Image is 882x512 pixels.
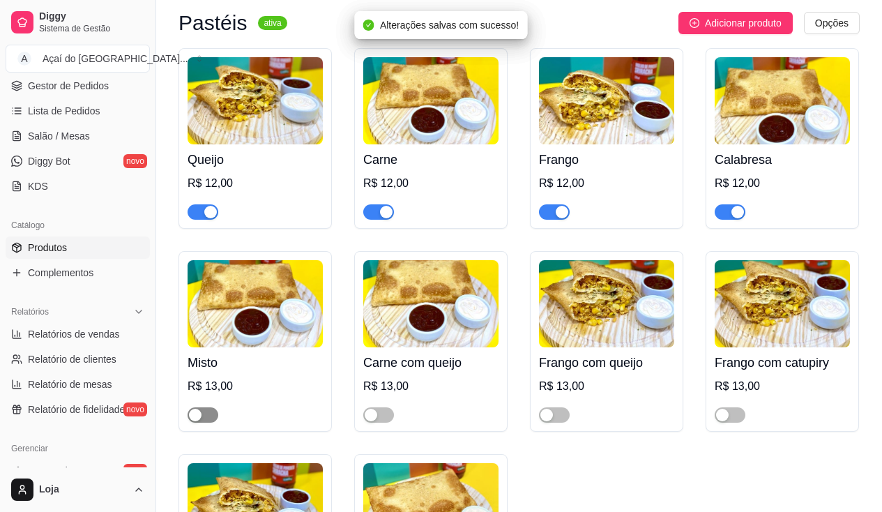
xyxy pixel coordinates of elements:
[539,378,674,395] div: R$ 13,00
[6,398,150,421] a: Relatório de fidelidadenovo
[188,57,323,144] img: product-image
[188,353,323,372] h4: Misto
[39,23,144,34] span: Sistema de Gestão
[363,150,499,170] h4: Carne
[6,323,150,345] a: Relatórios de vendas
[28,266,93,280] span: Complementos
[6,45,150,73] button: Select a team
[258,16,287,30] sup: ativa
[6,150,150,172] a: Diggy Botnovo
[539,353,674,372] h4: Frango com queijo
[188,175,323,192] div: R$ 12,00
[690,18,699,28] span: plus-circle
[188,260,323,347] img: product-image
[363,175,499,192] div: R$ 12,00
[28,154,70,168] span: Diggy Bot
[715,378,850,395] div: R$ 13,00
[6,373,150,396] a: Relatório de mesas
[678,12,793,34] button: Adicionar produto
[539,175,674,192] div: R$ 12,00
[6,460,150,482] a: Entregadoresnovo
[6,262,150,284] a: Complementos
[539,57,674,144] img: product-image
[6,473,150,506] button: Loja
[28,464,86,478] span: Entregadores
[11,306,49,317] span: Relatórios
[28,104,100,118] span: Lista de Pedidos
[539,260,674,347] img: product-image
[715,57,850,144] img: product-image
[39,10,144,23] span: Diggy
[6,236,150,259] a: Produtos
[39,483,128,496] span: Loja
[28,241,67,255] span: Produtos
[715,175,850,192] div: R$ 12,00
[363,57,499,144] img: product-image
[6,175,150,197] a: KDS
[363,378,499,395] div: R$ 13,00
[28,179,48,193] span: KDS
[705,15,782,31] span: Adicionar produto
[6,100,150,122] a: Lista de Pedidos
[6,348,150,370] a: Relatório de clientes
[6,6,150,39] a: DiggySistema de Gestão
[715,353,850,372] h4: Frango com catupiry
[43,52,188,66] div: Açaí do [GEOGRAPHIC_DATA] ...
[815,15,849,31] span: Opções
[28,129,90,143] span: Salão / Mesas
[188,150,323,170] h4: Queijo
[363,20,374,31] span: check-circle
[188,378,323,395] div: R$ 13,00
[28,402,125,416] span: Relatório de fidelidade
[28,352,116,366] span: Relatório de clientes
[715,150,850,170] h4: Calabresa
[804,12,860,34] button: Opções
[6,75,150,97] a: Gestor de Pedidos
[6,125,150,147] a: Salão / Mesas
[28,79,109,93] span: Gestor de Pedidos
[17,52,31,66] span: A
[363,353,499,372] h4: Carne com queijo
[539,150,674,170] h4: Frango
[715,260,850,347] img: product-image
[380,20,519,31] span: Alterações salvas com sucesso!
[6,437,150,460] div: Gerenciar
[28,377,112,391] span: Relatório de mesas
[178,15,247,31] h3: Pastéis
[363,260,499,347] img: product-image
[6,214,150,236] div: Catálogo
[28,327,120,341] span: Relatórios de vendas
